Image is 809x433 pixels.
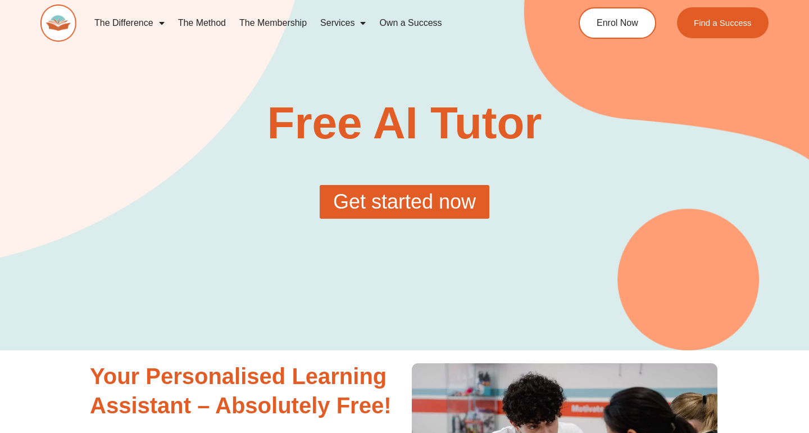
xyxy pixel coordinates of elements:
[88,10,537,36] nav: Menu
[171,10,233,36] a: The Method
[320,185,489,219] a: Get started now
[677,7,769,38] a: Find a Success
[220,101,589,146] h1: Free AI Tutor
[579,7,656,39] a: Enrol Now
[313,10,372,36] a: Services
[333,192,476,212] span: Get started now
[233,10,313,36] a: The Membership
[597,19,638,28] span: Enrol Now
[372,10,448,36] a: Own a Success
[88,10,171,36] a: The Difference
[694,19,752,27] span: Find a Success
[90,362,399,420] h2: Your Personalised Learning Assistant – Absolutely Free!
